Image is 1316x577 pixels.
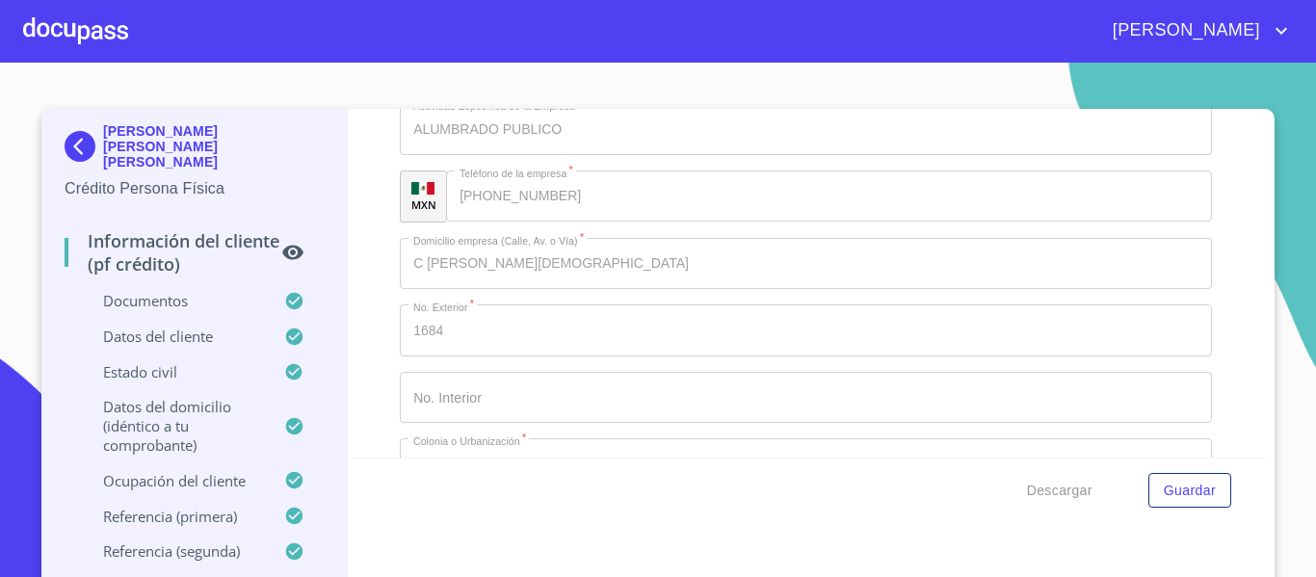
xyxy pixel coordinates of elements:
p: Estado Civil [65,362,284,381]
p: Información del cliente (PF crédito) [65,229,281,275]
p: MXN [411,197,436,212]
span: Descargar [1027,479,1092,503]
p: Referencia (segunda) [65,541,284,561]
span: [PERSON_NAME] [1098,15,1270,46]
p: Ocupación del Cliente [65,471,284,490]
button: account of current user [1098,15,1293,46]
p: Documentos [65,291,284,310]
p: [PERSON_NAME] [PERSON_NAME] [PERSON_NAME] [103,123,324,170]
div: [PERSON_NAME] [PERSON_NAME] [PERSON_NAME] [65,123,324,177]
p: Datos del cliente [65,327,284,346]
p: Crédito Persona Física [65,177,324,200]
img: Docupass spot blue [65,131,103,162]
img: R93DlvwvvjP9fbrDwZeCRYBHk45OWMq+AAOlFVsxT89f82nwPLnD58IP7+ANJEaWYhP0Tx8kkA0WlQMPQsAAgwAOmBj20AXj6... [411,182,434,196]
p: Referencia (primera) [65,507,284,526]
p: Datos del domicilio (idéntico a tu comprobante) [65,397,284,455]
button: Descargar [1019,473,1100,509]
button: Guardar [1148,473,1231,509]
span: Guardar [1164,479,1216,503]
